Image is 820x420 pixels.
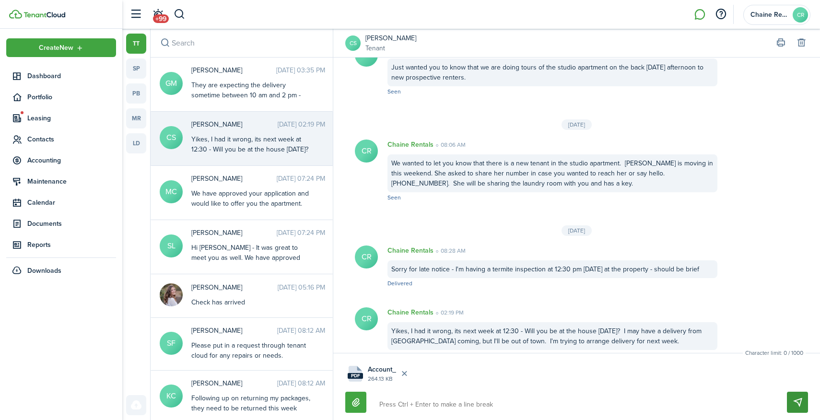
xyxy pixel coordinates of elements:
[191,119,278,129] span: Camille Shandle
[160,72,183,95] avatar-text: GM
[345,35,361,51] a: CS
[191,282,278,292] span: Isabelle Geoghegan
[433,246,466,255] time: 08:28 AM
[27,71,116,81] span: Dashboard
[191,188,311,289] div: We have approved your application and would like to offer you the apartment. We can put a lease t...
[191,65,276,75] span: Geneva Michaelcheck
[562,225,592,236] div: [DATE]
[6,235,116,254] a: Reports
[365,33,416,43] a: [PERSON_NAME]
[27,134,116,144] span: Contacts
[348,366,363,382] file-icon: File
[191,243,311,353] div: Hi [PERSON_NAME] - It was great to meet you as well. We have approved your application and would ...
[160,234,183,257] avatar-text: SL
[6,38,116,57] button: Open menu
[191,340,311,361] div: Please put in a request through tenant cloud for any repairs or needs.
[387,245,433,256] p: Chaine Rentals
[127,5,145,23] button: Open sidebar
[355,307,378,330] avatar-text: CR
[160,180,183,203] avatar-text: MC
[355,140,378,163] avatar-text: CR
[387,154,717,192] div: We wanted to let you know that there is a new tenant in the studio apartment. [PERSON_NAME] is mo...
[191,393,311,413] div: Following up on returning my packages, they need to be returned this week
[27,198,116,208] span: Calendar
[160,126,183,149] avatar-text: CS
[562,119,592,130] div: [DATE]
[158,36,172,50] button: Search
[126,108,146,128] a: mr
[355,245,378,268] avatar-text: CR
[27,155,116,165] span: Accounting
[795,36,808,50] button: Delete
[365,43,416,53] a: Tenant
[387,351,412,360] span: Delivered
[27,113,116,123] span: Leasing
[368,364,396,374] span: Account_Transfer_Form.pdf
[191,228,277,238] span: Susan Landry
[433,308,464,317] time: 02:19 PM
[191,174,277,184] span: Michele Cusi
[27,92,116,102] span: Portfolio
[387,322,717,350] div: Yikes, I had it wrong, its next week at 12:30 - Will you be at the house [DATE]? I may have a del...
[160,283,183,306] img: Isabelle Geoghegan
[277,228,325,238] time: [DATE] 07:24 PM
[396,366,412,382] button: Delete file
[743,349,806,357] small: Character limit: 0 / 1000
[387,193,401,202] span: Seen
[191,134,311,195] div: Yikes, I had it wrong, its next week at 12:30 - Will you be at the house [DATE]? I may have a del...
[191,297,311,307] div: Check has arrived
[126,83,146,104] a: pb
[126,58,146,79] a: sp
[713,6,729,23] button: Open resource center
[387,260,717,278] div: Sorry for late notice - I'm having a termite inspection at 12:30 pm [DATE] at the property - shou...
[387,58,717,86] div: Just wanted you to know that we are doing tours of the studio apartment on the back [DATE] aftern...
[27,240,116,250] span: Reports
[191,326,277,336] span: sydney fonseca
[126,34,146,54] a: tt
[191,80,311,140] div: They are expecting the delivery sometime between 10 am and 2 pm - don't feel like you have to be ...
[278,119,325,129] time: [DATE] 02:19 PM
[787,392,808,413] button: Send
[27,266,61,276] span: Downloads
[277,326,325,336] time: [DATE] 08:12 AM
[278,282,325,292] time: [DATE] 05:16 PM
[9,10,22,19] img: TenantCloud
[23,12,65,18] img: TenantCloud
[387,279,412,288] span: Delivered
[774,36,787,50] button: Print
[348,373,363,379] file-extension: pdf
[433,140,466,149] time: 08:06 AM
[174,6,186,23] button: Search
[276,65,325,75] time: [DATE] 03:35 PM
[27,176,116,187] span: Maintenance
[160,332,183,355] avatar-text: SF
[277,378,325,388] time: [DATE] 08:12 AM
[6,67,116,85] a: Dashboard
[387,87,401,96] span: Seen
[149,2,167,27] a: Notifications
[277,174,325,184] time: [DATE] 07:24 PM
[368,374,396,383] file-size: 264.13 KB
[39,45,73,51] span: Create New
[750,12,789,18] span: Chaine Rentals
[387,307,433,317] p: Chaine Rentals
[160,385,183,408] avatar-text: KC
[793,7,808,23] avatar-text: CR
[153,14,169,23] span: +99
[27,219,116,229] span: Documents
[387,140,433,150] p: Chaine Rentals
[126,133,146,153] a: ld
[151,29,333,57] input: search
[191,378,277,388] span: Kate Coleman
